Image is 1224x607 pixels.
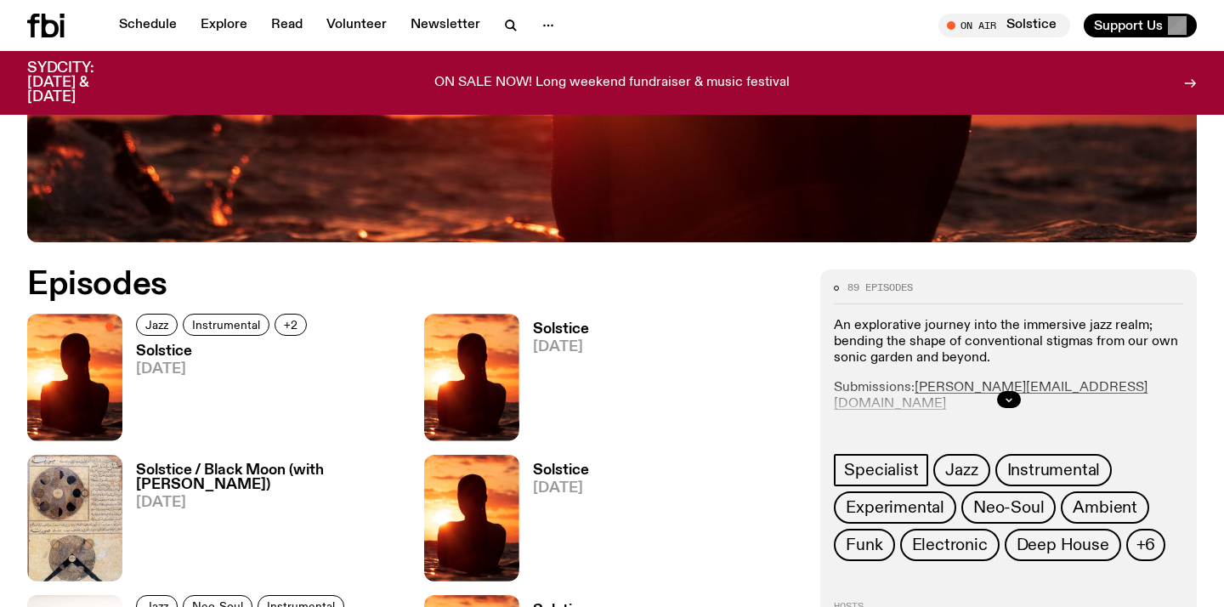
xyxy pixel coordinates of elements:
[1017,536,1109,554] span: Deep House
[846,498,944,517] span: Experimental
[1136,536,1156,554] span: +6
[136,463,404,492] h3: Solstice / Black Moon (with [PERSON_NAME])
[834,318,1183,367] p: An explorative journey into the immersive jazz realm; bending the shape of conventional stigmas f...
[27,61,136,105] h3: SYDCITY: [DATE] & [DATE]
[1005,529,1121,561] a: Deep House
[1094,18,1163,33] span: Support Us
[1061,491,1149,524] a: Ambient
[973,498,1044,517] span: Neo-Soul
[846,536,882,554] span: Funk
[519,322,589,440] a: Solstice[DATE]
[136,314,178,336] a: Jazz
[400,14,490,37] a: Newsletter
[1126,529,1166,561] button: +6
[938,14,1070,37] button: On AirSolstice
[136,496,404,510] span: [DATE]
[136,344,312,359] h3: Solstice
[912,536,988,554] span: Electronic
[533,340,589,355] span: [DATE]
[834,454,928,486] a: Specialist
[844,461,918,479] span: Specialist
[945,461,977,479] span: Jazz
[122,344,312,440] a: Solstice[DATE]
[424,455,519,581] img: A girl standing in the ocean as waist level, staring into the rise of the sun.
[533,481,589,496] span: [DATE]
[533,322,589,337] h3: Solstice
[519,463,589,581] a: Solstice[DATE]
[27,269,800,300] h2: Episodes
[1073,498,1137,517] span: Ambient
[961,491,1056,524] a: Neo-Soul
[1007,461,1101,479] span: Instrumental
[122,463,404,581] a: Solstice / Black Moon (with [PERSON_NAME])[DATE]
[275,314,307,336] button: +2
[316,14,397,37] a: Volunteer
[834,491,956,524] a: Experimental
[1084,14,1197,37] button: Support Us
[533,463,589,478] h3: Solstice
[933,454,989,486] a: Jazz
[192,318,260,331] span: Instrumental
[847,283,913,292] span: 89 episodes
[424,314,519,440] img: A girl standing in the ocean as waist level, staring into the rise of the sun.
[27,314,122,440] img: A girl standing in the ocean as waist level, staring into the rise of the sun.
[183,314,269,336] a: Instrumental
[109,14,187,37] a: Schedule
[434,76,790,91] p: ON SALE NOW! Long weekend fundraiser & music festival
[136,362,312,377] span: [DATE]
[190,14,258,37] a: Explore
[261,14,313,37] a: Read
[145,318,168,331] span: Jazz
[284,318,297,331] span: +2
[834,529,894,561] a: Funk
[995,454,1113,486] a: Instrumental
[900,529,1000,561] a: Electronic
[27,455,122,581] img: A scanned scripture of medieval islamic astrology illustrating an eclipse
